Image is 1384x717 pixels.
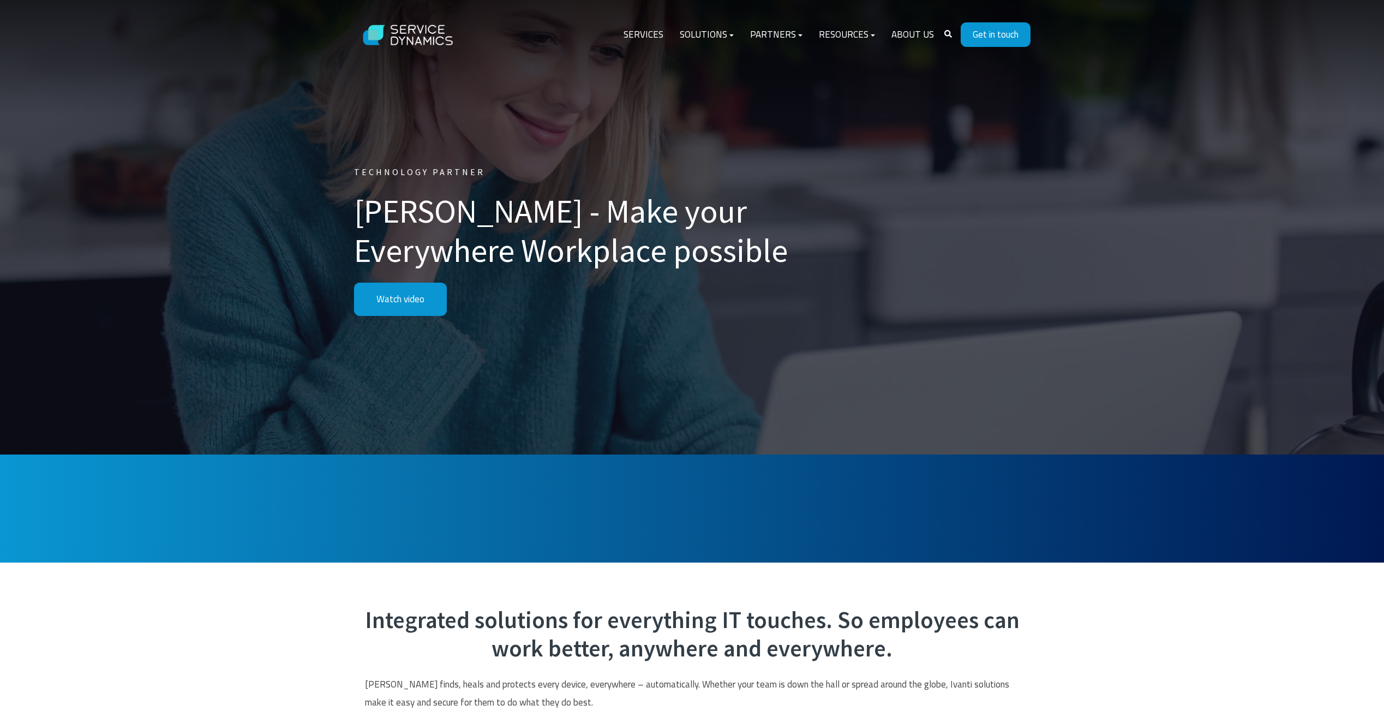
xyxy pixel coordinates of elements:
h6: TECHNOLOGY PARTNER [354,166,850,178]
h2: Integrated solutions for everything IT touches. So employees can work better, anywhere and everyw... [365,606,1020,662]
div: Navigation Menu [615,22,942,48]
a: Get in touch [961,22,1030,47]
a: About Us [883,22,942,48]
a: Resources [811,22,883,48]
a: Services [615,22,672,48]
p: [PERSON_NAME] finds, heals and protects every device, everywhere – automatically. Whether your te... [365,676,1020,711]
a: Watch video [354,283,447,316]
h1: [PERSON_NAME] - Make your Everywhere Workplace possible [354,192,850,270]
a: Partners [742,22,811,48]
img: Service Dynamics Logo - White [354,14,463,56]
a: Solutions [672,22,742,48]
